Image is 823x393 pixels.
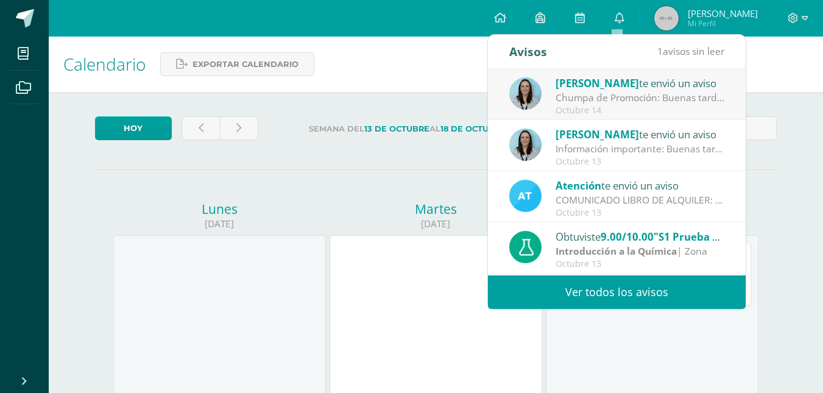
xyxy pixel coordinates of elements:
div: [DATE] [113,218,326,230]
div: Información importante: Buenas tardes padres de familia, Compartimos información importante. Salu... [556,142,725,156]
strong: 13 de Octubre [364,124,429,133]
span: Mi Perfil [688,18,758,29]
div: Lunes [113,200,326,218]
div: Octubre 13 [556,157,725,167]
div: Chumpa de Promoción: Buenas tardes estimados padres de familia y estudiantes, Compartimos informa... [556,91,725,105]
strong: Introducción a la Química [556,244,677,258]
div: Octubre 13 [556,208,725,218]
div: te envió un aviso [556,177,725,193]
a: Exportar calendario [160,52,314,76]
a: Hoy [95,116,172,140]
div: te envió un aviso [556,126,725,142]
div: Obtuviste en [556,228,725,244]
span: Calendario [63,52,146,76]
span: [PERSON_NAME] [556,76,639,90]
div: Avisos [509,35,547,68]
span: Exportar calendario [193,53,298,76]
div: | Zona [556,244,725,258]
span: [PERSON_NAME] [688,7,758,19]
label: Semana del al [268,116,546,141]
img: aed16db0a88ebd6752f21681ad1200a1.png [509,129,542,161]
span: "S1 Prueba Corta No.1" [654,230,771,244]
span: 9.00/10.00 [601,230,654,244]
div: Octubre 13 [556,259,725,269]
div: Martes [330,200,542,218]
div: [DATE] [330,218,542,230]
div: COMUNICADO LIBRO DE ALQUILER: Estimados padres de familia, Les compartimos información importante... [556,193,725,207]
span: 1 [657,44,663,58]
img: 45x45 [654,6,679,30]
div: Octubre 14 [556,105,725,116]
span: [PERSON_NAME] [556,127,639,141]
a: Ver todos los avisos [488,275,746,309]
div: te envió un aviso [556,75,725,91]
strong: 18 de Octubre [440,124,506,133]
img: aed16db0a88ebd6752f21681ad1200a1.png [509,77,542,110]
span: Atención [556,179,601,193]
img: 9fc725f787f6a993fc92a288b7a8b70c.png [509,180,542,212]
span: avisos sin leer [657,44,724,58]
